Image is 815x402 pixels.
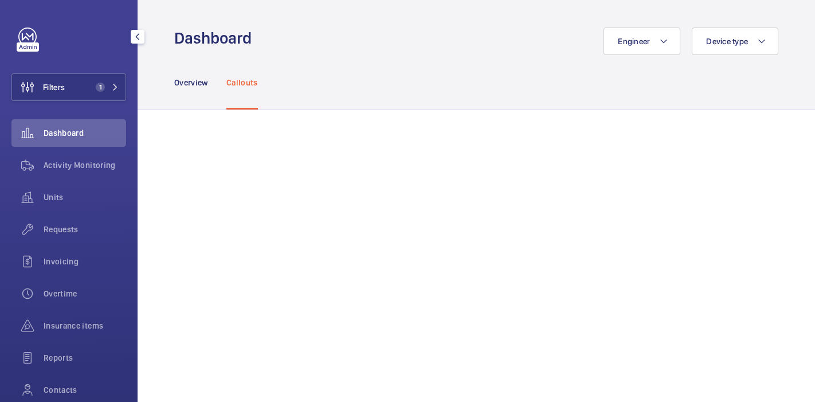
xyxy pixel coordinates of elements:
[43,81,65,93] span: Filters
[174,77,208,88] p: Overview
[44,256,126,267] span: Invoicing
[44,352,126,364] span: Reports
[618,37,650,46] span: Engineer
[44,159,126,171] span: Activity Monitoring
[44,288,126,299] span: Overtime
[44,224,126,235] span: Requests
[706,37,748,46] span: Device type
[44,192,126,203] span: Units
[44,320,126,331] span: Insurance items
[692,28,778,55] button: Device type
[44,384,126,396] span: Contacts
[174,28,258,49] h1: Dashboard
[604,28,680,55] button: Engineer
[226,77,258,88] p: Callouts
[44,127,126,139] span: Dashboard
[96,83,105,92] span: 1
[11,73,126,101] button: Filters1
